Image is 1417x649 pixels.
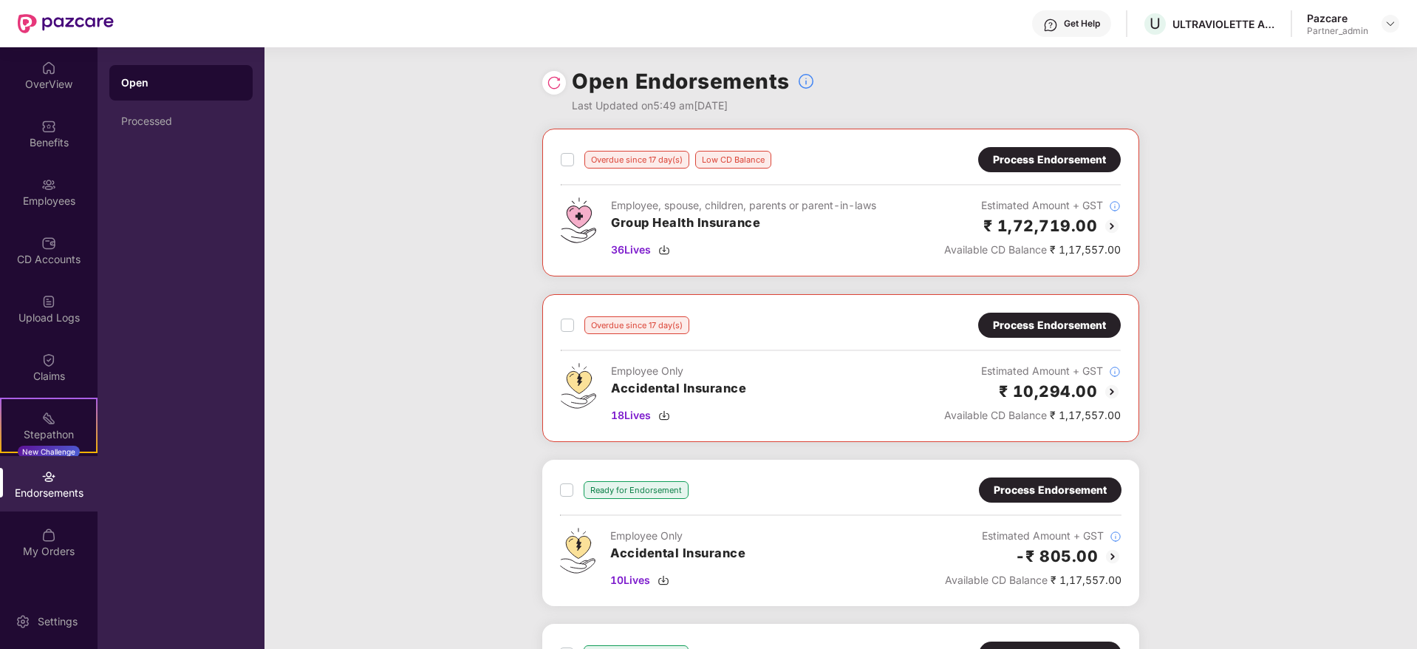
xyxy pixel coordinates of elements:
[611,363,746,379] div: Employee Only
[610,544,745,563] h3: Accidental Insurance
[999,379,1098,404] h2: ₹ 10,294.00
[560,528,595,574] img: svg+xml;base64,PHN2ZyB4bWxucz0iaHR0cDovL3d3dy53My5vcmcvMjAwMC9zdmciIHdpZHRoPSI0OS4zMjEiIGhlaWdodD...
[1103,217,1121,235] img: svg+xml;base64,PHN2ZyBpZD0iQmFjay0yMHgyMCIgeG1sbnM9Imh0dHA6Ly93d3cudzMub3JnLzIwMDAvc3ZnIiB3aWR0aD...
[33,614,82,629] div: Settings
[584,316,689,334] div: Overdue since 17 day(s)
[41,177,56,192] img: svg+xml;base64,PHN2ZyBpZD0iRW1wbG95ZWVzIiB4bWxucz0iaHR0cDovL3d3dy53My5vcmcvMjAwMC9zdmciIHdpZHRoPS...
[993,317,1106,333] div: Process Endorsement
[945,574,1048,586] span: Available CD Balance
[121,75,241,90] div: Open
[611,379,746,398] h3: Accidental Insurance
[658,410,670,421] img: svg+xml;base64,PHN2ZyBpZD0iRG93bmxvYWQtMzJ4MzIiIHhtbG5zPSJodHRwOi8vd3d3LnczLm9yZy8yMDAwL3N2ZyIgd2...
[611,407,651,424] span: 18 Lives
[41,528,56,543] img: svg+xml;base64,PHN2ZyBpZD0iTXlfT3JkZXJzIiBkYXRhLW5hbWU9Ik15IE9yZGVycyIgeG1sbnM9Imh0dHA6Ly93d3cudz...
[611,214,876,233] h3: Group Health Insurance
[1307,11,1368,25] div: Pazcare
[1172,17,1276,31] div: ULTRAVIOLETTE AUTOMOTIVE PRIVATE LIMITED
[1384,18,1396,30] img: svg+xml;base64,PHN2ZyBpZD0iRHJvcGRvd24tMzJ4MzIiIHhtbG5zPSJodHRwOi8vd3d3LnczLm9yZy8yMDAwL3N2ZyIgd2...
[945,528,1121,544] div: Estimated Amount + GST
[1064,18,1100,30] div: Get Help
[611,242,651,258] span: 36 Lives
[611,197,876,214] div: Employee, spouse, children, parents or parent-in-laws
[561,363,596,409] img: svg+xml;base64,PHN2ZyB4bWxucz0iaHR0cDovL3d3dy53My5vcmcvMjAwMC9zdmciIHdpZHRoPSI0OS4zMjEiIGhlaWdodD...
[41,353,56,367] img: svg+xml;base64,PHN2ZyBpZD0iQ2xhaW0iIHhtbG5zPSJodHRwOi8vd3d3LnczLm9yZy8yMDAwL3N2ZyIgd2lkdGg9IjIwIi...
[41,294,56,309] img: svg+xml;base64,PHN2ZyBpZD0iVXBsb2FkX0xvZ3MiIGRhdGEtbmFtZT0iVXBsb2FkIExvZ3MiIHhtbG5zPSJodHRwOi8vd3...
[1109,366,1121,378] img: svg+xml;base64,PHN2ZyBpZD0iSW5mb18tXzMyeDMyIiBkYXRhLW5hbWU9IkluZm8gLSAzMngzMiIgeG1sbnM9Imh0dHA6Ly...
[944,363,1121,379] div: Estimated Amount + GST
[41,236,56,251] img: svg+xml;base64,PHN2ZyBpZD0iQ0RfQWNjb3VudHMiIGRhdGEtbmFtZT0iQ0QgQWNjb3VudHMiIHhtbG5zPSJodHRwOi8vd3...
[572,98,815,114] div: Last Updated on 5:49 am[DATE]
[584,151,689,169] div: Overdue since 17 day(s)
[994,482,1107,498] div: Process Endorsement
[944,409,1047,421] span: Available CD Balance
[584,481,689,499] div: Ready for Endorsement
[658,574,669,586] img: svg+xml;base64,PHN2ZyBpZD0iRG93bmxvYWQtMzJ4MzIiIHhtbG5zPSJodHRwOi8vd3d3LnczLm9yZy8yMDAwL3N2ZyIgd2...
[983,214,1098,238] h2: ₹ 1,72,719.00
[1110,531,1121,543] img: svg+xml;base64,PHN2ZyBpZD0iSW5mb18tXzMyeDMyIiBkYXRhLW5hbWU9IkluZm8gLSAzMngzMiIgeG1sbnM9Imh0dHA6Ly...
[1015,544,1099,568] h2: -₹ 805.00
[610,528,745,544] div: Employee Only
[944,243,1047,256] span: Available CD Balance
[944,197,1121,214] div: Estimated Amount + GST
[572,65,790,98] h1: Open Endorsements
[41,411,56,426] img: svg+xml;base64,PHN2ZyB4bWxucz0iaHR0cDovL3d3dy53My5vcmcvMjAwMC9zdmciIHdpZHRoPSIyMSIgaGVpZ2h0PSIyMC...
[1104,548,1121,565] img: svg+xml;base64,PHN2ZyBpZD0iQmFjay0yMHgyMCIgeG1sbnM9Imh0dHA6Ly93d3cudzMub3JnLzIwMDAvc3ZnIiB3aWR0aD...
[561,197,596,243] img: svg+xml;base64,PHN2ZyB4bWxucz0iaHR0cDovL3d3dy53My5vcmcvMjAwMC9zdmciIHdpZHRoPSI0Ny43MTQiIGhlaWdodD...
[547,75,561,90] img: svg+xml;base64,PHN2ZyBpZD0iUmVsb2FkLTMyeDMyIiB4bWxucz0iaHR0cDovL3d3dy53My5vcmcvMjAwMC9zdmciIHdpZH...
[41,61,56,75] img: svg+xml;base64,PHN2ZyBpZD0iSG9tZSIgeG1sbnM9Imh0dHA6Ly93d3cudzMub3JnLzIwMDAvc3ZnIiB3aWR0aD0iMjAiIG...
[18,446,80,458] div: New Challenge
[18,14,114,33] img: New Pazcare Logo
[797,72,815,90] img: svg+xml;base64,PHN2ZyBpZD0iSW5mb18tXzMyeDMyIiBkYXRhLW5hbWU9IkluZm8gLSAzMngzMiIgeG1sbnM9Imh0dHA6Ly...
[41,469,56,484] img: svg+xml;base64,PHN2ZyBpZD0iRW5kb3JzZW1lbnRzIiB4bWxucz0iaHR0cDovL3d3dy53My5vcmcvMjAwMC9zdmciIHdpZH...
[695,151,771,169] div: Low CD Balance
[16,614,30,629] img: svg+xml;base64,PHN2ZyBpZD0iU2V0dGluZy0yMHgyMCIgeG1sbnM9Imh0dHA6Ly93d3cudzMub3JnLzIwMDAvc3ZnIiB3aW...
[658,244,670,256] img: svg+xml;base64,PHN2ZyBpZD0iRG93bmxvYWQtMzJ4MzIiIHhtbG5zPSJodHRwOi8vd3d3LnczLm9yZy8yMDAwL3N2ZyIgd2...
[1307,25,1368,37] div: Partner_admin
[1,427,96,442] div: Stepathon
[1103,383,1121,401] img: svg+xml;base64,PHN2ZyBpZD0iQmFjay0yMHgyMCIgeG1sbnM9Imh0dHA6Ly93d3cudzMub3JnLzIwMDAvc3ZnIiB3aWR0aD...
[944,242,1121,258] div: ₹ 1,17,557.00
[610,572,650,588] span: 10 Lives
[41,119,56,134] img: svg+xml;base64,PHN2ZyBpZD0iQmVuZWZpdHMiIHhtbG5zPSJodHRwOi8vd3d3LnczLm9yZy8yMDAwL3N2ZyIgd2lkdGg9Ij...
[1109,200,1121,212] img: svg+xml;base64,PHN2ZyBpZD0iSW5mb18tXzMyeDMyIiBkYXRhLW5hbWU9IkluZm8gLSAzMngzMiIgeG1sbnM9Imh0dHA6Ly...
[944,407,1121,424] div: ₹ 1,17,557.00
[121,115,241,127] div: Processed
[945,572,1121,588] div: ₹ 1,17,557.00
[1150,15,1161,33] span: U
[993,152,1106,168] div: Process Endorsement
[1043,18,1058,33] img: svg+xml;base64,PHN2ZyBpZD0iSGVscC0zMngzMiIgeG1sbnM9Imh0dHA6Ly93d3cudzMub3JnLzIwMDAvc3ZnIiB3aWR0aD...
